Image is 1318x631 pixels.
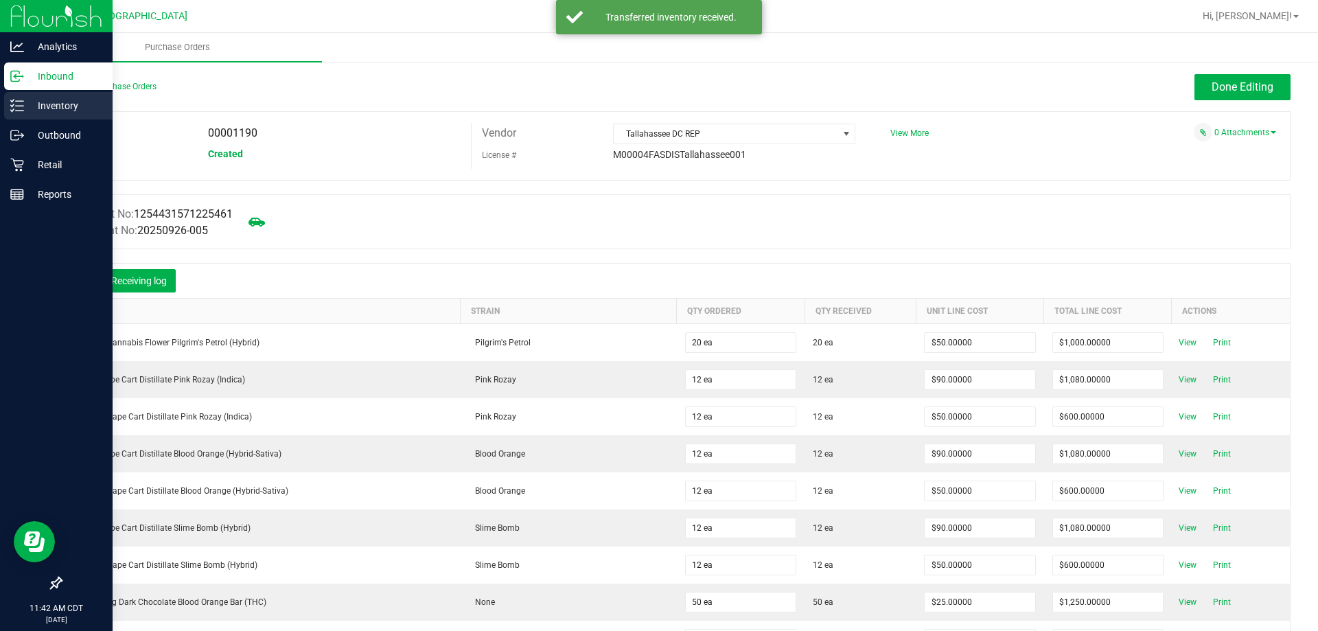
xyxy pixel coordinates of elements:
[686,481,796,501] input: 0 ea
[1208,334,1236,351] span: Print
[10,40,24,54] inline-svg: Analytics
[686,593,796,612] input: 0 ea
[70,596,452,608] div: HT 100mg Dark Chocolate Blood Orange Bar (THC)
[813,522,833,534] span: 12 ea
[1174,483,1201,499] span: View
[1208,520,1236,536] span: Print
[1174,371,1201,388] span: View
[243,208,270,236] span: Mark as not Arrived
[686,370,796,389] input: 0 ea
[1194,74,1291,100] button: Done Editing
[1208,446,1236,462] span: Print
[1053,333,1163,352] input: $0.00000
[24,157,106,173] p: Retail
[925,407,1034,426] input: $0.00000
[62,298,461,323] th: Item
[1208,371,1236,388] span: Print
[468,486,525,496] span: Blood Orange
[24,186,106,203] p: Reports
[925,333,1034,352] input: $0.00000
[1174,446,1201,462] span: View
[1208,557,1236,573] span: Print
[208,148,243,159] span: Created
[24,97,106,114] p: Inventory
[24,68,106,84] p: Inbound
[1214,128,1276,137] a: 0 Attachments
[890,128,929,138] a: View More
[24,127,106,144] p: Outbound
[10,99,24,113] inline-svg: Inventory
[93,10,187,22] span: [GEOGRAPHIC_DATA]
[916,298,1043,323] th: Unit Line Cost
[1208,594,1236,610] span: Print
[813,559,833,571] span: 12 ea
[686,518,796,538] input: 0 ea
[134,207,233,220] span: 1254431571225461
[208,126,257,139] span: 00001190
[6,602,106,615] p: 11:42 AM CDT
[468,375,516,385] span: Pink Rozay
[1174,594,1201,610] span: View
[137,224,208,237] span: 20250926-005
[1053,444,1163,463] input: $0.00000
[1053,481,1163,501] input: $0.00000
[1203,10,1292,21] span: Hi, [PERSON_NAME]!
[71,206,233,222] label: Manifest No:
[1053,370,1163,389] input: $0.00000
[925,370,1034,389] input: $0.00000
[813,411,833,423] span: 12 ea
[1174,520,1201,536] span: View
[482,123,516,144] label: Vendor
[1194,123,1212,141] span: Attach a document
[460,298,676,323] th: Strain
[1208,483,1236,499] span: Print
[1174,409,1201,425] span: View
[1174,557,1201,573] span: View
[10,158,24,172] inline-svg: Retail
[925,555,1034,575] input: $0.00000
[468,449,525,459] span: Blood Orange
[14,521,55,562] iframe: Resource center
[70,522,452,534] div: FT 1g Vape Cart Distillate Slime Bomb (Hybrid)
[6,615,106,625] p: [DATE]
[925,444,1034,463] input: $0.00000
[33,33,322,62] a: Purchase Orders
[468,338,531,347] span: Pilgrim's Petrol
[70,485,452,497] div: FT 0.5g Vape Cart Distillate Blood Orange (Hybrid-Sativa)
[813,336,833,349] span: 20 ea
[813,596,833,608] span: 50 ea
[686,407,796,426] input: 0 ea
[614,124,837,144] span: Tallahassee DC REP
[686,555,796,575] input: 0 ea
[1212,80,1273,93] span: Done Editing
[70,411,452,423] div: FT 0.5g Vape Cart Distillate Pink Rozay (Indica)
[1208,409,1236,425] span: Print
[10,128,24,142] inline-svg: Outbound
[1174,334,1201,351] span: View
[482,145,516,165] label: License #
[70,336,452,349] div: FT 3.5g Cannabis Flower Pilgrim's Petrol (Hybrid)
[71,222,208,239] label: Shipment No:
[468,597,495,607] span: None
[24,38,106,55] p: Analytics
[813,448,833,460] span: 12 ea
[1044,298,1172,323] th: Total Line Cost
[1053,518,1163,538] input: $0.00000
[70,559,452,571] div: FT 0.5g Vape Cart Distillate Slime Bomb (Hybrid)
[102,269,176,292] button: Receiving log
[70,374,452,386] div: FT 1g Vape Cart Distillate Pink Rozay (Indica)
[10,187,24,201] inline-svg: Reports
[126,41,229,54] span: Purchase Orders
[10,69,24,83] inline-svg: Inbound
[813,485,833,497] span: 12 ea
[590,10,752,24] div: Transferred inventory received.
[805,298,916,323] th: Qty Received
[1172,298,1290,323] th: Actions
[686,333,796,352] input: 0 ea
[468,412,516,422] span: Pink Rozay
[1053,407,1163,426] input: $0.00000
[468,560,520,570] span: Slime Bomb
[925,481,1034,501] input: $0.00000
[813,374,833,386] span: 12 ea
[925,518,1034,538] input: $0.00000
